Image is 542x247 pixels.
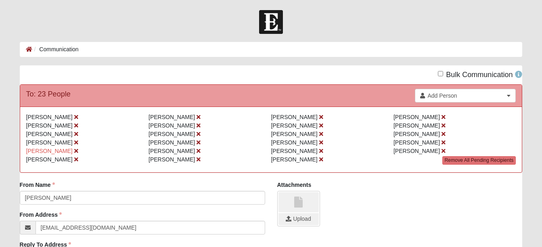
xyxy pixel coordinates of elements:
span: [PERSON_NAME] [393,114,440,120]
span: [PERSON_NAME] [271,156,317,163]
span: [PERSON_NAME] [271,148,317,154]
span: [PERSON_NAME] [393,139,440,146]
span: [PERSON_NAME] [149,148,195,154]
span: [PERSON_NAME] [26,148,73,154]
span: [PERSON_NAME] [271,122,317,129]
span: [PERSON_NAME] [26,122,73,129]
label: From Address [20,211,62,219]
span: [PERSON_NAME] [393,148,440,154]
a: Add Person Clear selection [415,89,516,103]
span: [PERSON_NAME] [271,139,317,146]
a: Remove All Pending Recipients [442,156,516,165]
span: [PERSON_NAME] [271,131,317,137]
li: Communication [32,45,79,54]
span: [PERSON_NAME] [149,122,195,129]
span: [PERSON_NAME] [149,114,195,120]
span: [PERSON_NAME] [26,139,73,146]
span: [PERSON_NAME] [271,114,317,120]
span: Bulk Communication [446,71,513,79]
label: Attachments [277,181,312,189]
span: [PERSON_NAME] [149,131,195,137]
span: Add Person [427,92,504,100]
div: To: 23 People [26,89,71,100]
label: From Name [20,181,55,189]
span: [PERSON_NAME] [149,139,195,146]
span: [PERSON_NAME] [26,114,73,120]
span: [PERSON_NAME] [149,156,195,163]
input: Bulk Communication [438,71,443,76]
span: [PERSON_NAME] [393,122,440,129]
img: Church of Eleven22 Logo [259,10,283,34]
span: [PERSON_NAME] [393,131,440,137]
span: [PERSON_NAME] [26,156,73,163]
span: [PERSON_NAME] [26,131,73,137]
